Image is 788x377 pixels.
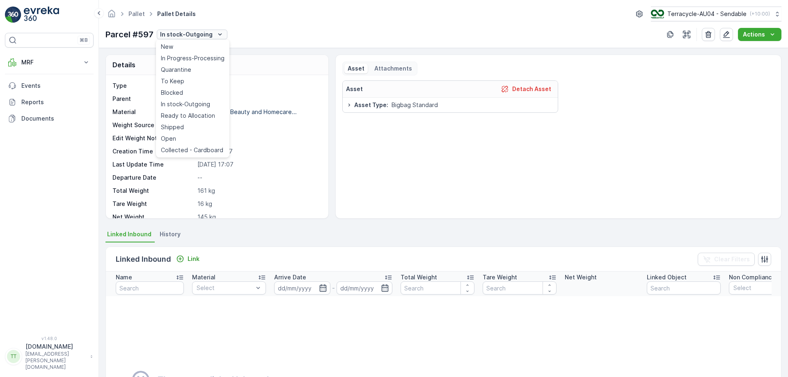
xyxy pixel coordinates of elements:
p: 145 kg [197,213,320,221]
p: In stock-Outgoing [160,30,213,39]
p: Arrive Date [274,273,306,281]
span: Blocked [161,89,183,97]
p: Type [112,82,194,90]
p: [EMAIL_ADDRESS][PERSON_NAME][DOMAIN_NAME] [25,351,86,370]
input: Search [116,281,184,295]
p: Weight Source [112,121,194,129]
img: terracycle_logo.png [651,9,664,18]
p: Linked Object [647,273,687,281]
input: Search [483,281,557,295]
a: Reports [5,94,94,110]
p: Manual [197,121,320,129]
p: Select [197,284,253,292]
p: Creation Time [112,147,194,155]
span: Linked Inbound [107,230,151,238]
a: Homepage [107,12,116,19]
p: -- [197,174,320,182]
input: Search [401,281,474,295]
img: logo [5,7,21,23]
button: Terracycle-AU04 - Sendable(+10:00) [651,7,781,21]
img: logo_light-DOdMpM7g.png [24,7,59,23]
span: New [161,43,173,51]
p: Name [116,273,132,281]
p: - [332,283,335,293]
p: Documents [21,114,90,123]
p: - [197,134,320,142]
span: Pallet Details [156,10,197,18]
button: In stock-Outgoing [157,30,227,39]
button: Actions [738,28,781,41]
p: Attachments [374,64,412,73]
p: - [197,95,320,103]
p: Tare Weight [483,273,517,281]
div: TT [7,350,20,363]
p: Non Compliance [729,273,775,281]
p: Linked Inbound [116,254,171,265]
p: Terracycle-AU04 - Sendable [667,10,747,18]
p: Asset [346,85,363,93]
button: MRF [5,54,94,71]
a: Documents [5,110,94,127]
button: Detach Asset [497,84,554,94]
p: Clear Filters [714,255,750,263]
span: Asset Type : [354,101,388,109]
p: 161 kg [197,187,320,195]
button: Link [173,254,203,264]
p: Last Update Time [112,160,194,169]
a: Pallet [128,10,145,17]
span: Shipped [161,123,184,131]
p: Parent [112,95,194,103]
p: Net Weight [112,213,194,221]
p: ( +10:00 ) [750,11,770,17]
span: Bigbag Standard [392,101,438,109]
p: Parcel #597 [105,28,153,41]
p: Departure Date [112,174,194,182]
p: Reports [21,98,90,106]
p: AU-A0002 I Beauty and Homecare... [197,108,297,115]
p: Asset [348,64,364,73]
input: dd/mm/yyyy [337,281,393,295]
p: Events [21,82,90,90]
span: In stock-Outgoing [161,100,210,108]
span: To Keep [161,77,184,85]
p: Total Weight [112,187,194,195]
ul: In stock-Outgoing [156,39,229,158]
p: MRF [21,58,77,66]
p: Edit Weight Note [112,134,194,142]
input: Search [647,281,721,295]
span: Collected - Cardboard [161,146,223,154]
span: In Progress-Processing [161,54,224,62]
button: Clear Filters [698,253,755,266]
p: Tare Weight [112,200,194,208]
p: [DATE] 17:07 [197,160,320,169]
input: dd/mm/yyyy [274,281,330,295]
p: ⌘B [80,37,88,43]
span: Quarantine [161,66,191,74]
p: Material [192,273,215,281]
span: Ready to Allocation [161,112,215,120]
span: v 1.48.0 [5,336,94,341]
a: Events [5,78,94,94]
button: TT[DOMAIN_NAME][EMAIL_ADDRESS][PERSON_NAME][DOMAIN_NAME] [5,343,94,370]
p: Outgoing [197,82,320,90]
span: Open [161,135,176,143]
p: Detach Asset [512,85,551,93]
p: Total Weight [401,273,437,281]
p: Net Weight [565,273,597,281]
p: [DATE] 11:47 [197,147,320,155]
p: [DOMAIN_NAME] [25,343,86,351]
span: History [160,230,181,238]
p: Material [112,108,194,116]
p: Actions [743,30,765,39]
p: Details [112,60,135,70]
p: Link [188,255,199,263]
p: 16 kg [197,200,320,208]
